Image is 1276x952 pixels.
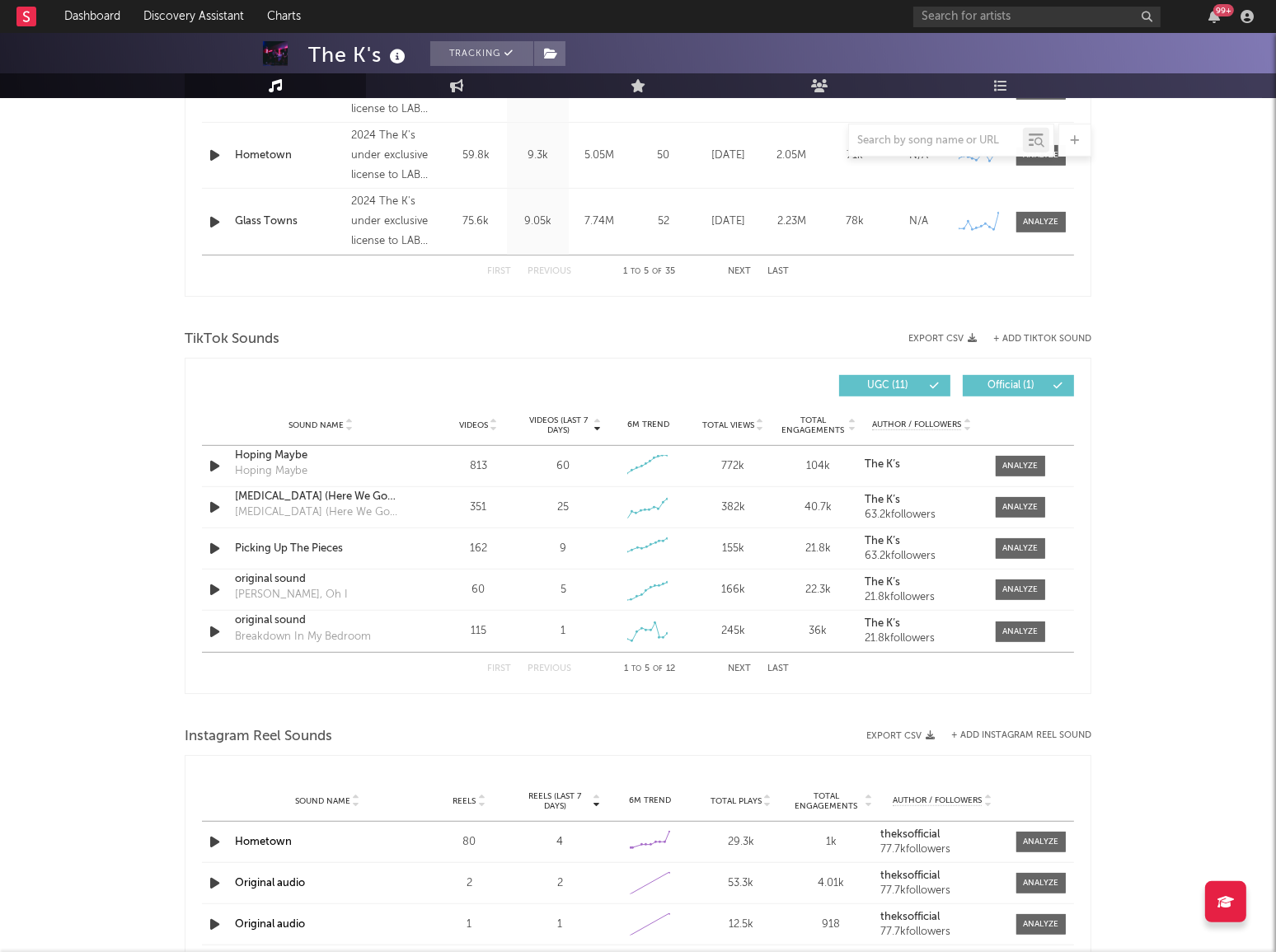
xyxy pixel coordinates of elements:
[908,334,977,344] button: Export CSV
[701,213,756,230] div: [DATE]
[865,459,900,470] strong: The K’s
[790,791,863,811] span: Total Engagements
[453,796,476,806] span: Reels
[728,664,751,673] button: Next
[440,623,517,640] div: 115
[780,499,856,516] div: 40.7k
[711,796,762,806] span: Total Plays
[780,541,856,557] div: 21.8k
[560,541,566,557] div: 9
[528,267,571,276] button: Previous
[880,829,1004,841] a: theksofficial
[235,504,407,521] div: [MEDICAL_DATA] (Here We Go Again)
[440,541,517,557] div: 162
[865,618,900,629] strong: The K’s
[865,495,900,505] strong: The K’s
[235,629,371,645] div: Breakdown In My Bedroom
[557,499,569,516] div: 25
[780,415,847,435] span: Total Engagements
[653,268,663,275] span: of
[865,495,979,506] a: The K’s
[780,623,856,640] div: 36k
[865,618,979,630] a: The K’s
[865,577,979,589] a: The K’s
[440,582,517,598] div: 60
[865,536,900,546] strong: The K’s
[428,834,510,851] div: 80
[440,499,517,516] div: 351
[865,459,979,471] a: The K’s
[1213,4,1234,16] div: 99 +
[295,796,350,806] span: Sound Name
[235,878,305,889] a: Original audio
[459,420,488,430] span: Videos
[235,612,407,629] div: original sound
[728,267,751,276] button: Next
[235,489,407,505] a: [MEDICAL_DATA] (Here We Go Again)
[866,731,935,741] button: Export CSV
[235,463,307,480] div: Hoping Maybe
[235,448,407,464] a: Hoping Maybe
[865,509,979,521] div: 63.2k followers
[604,659,695,679] div: 1 5 12
[235,571,407,588] div: original sound
[700,834,782,851] div: 29.3k
[872,420,961,430] span: Author / Followers
[185,330,279,349] span: TikTok Sounds
[609,795,692,807] div: 6M Trend
[604,262,695,282] div: 1 5 35
[1208,10,1220,23] button: 99+
[880,870,1004,882] a: theksofficial
[951,731,1091,740] button: + Add Instagram Reel Sound
[828,213,883,230] div: 78k
[528,664,571,673] button: Previous
[767,664,789,673] button: Last
[449,213,503,230] div: 75.6k
[185,727,332,747] span: Instagram Reel Sounds
[428,917,510,933] div: 1
[695,499,772,516] div: 382k
[351,192,441,251] div: 2024 The K's under exclusive license to LAB Records, Ltd
[487,267,511,276] button: First
[790,875,873,892] div: 4.01k
[865,633,979,645] div: 21.8k followers
[235,837,292,847] a: Hometown
[839,375,950,396] button: UGC(11)
[487,664,511,673] button: First
[790,917,873,933] div: 918
[913,7,1161,27] input: Search for artists
[235,587,348,603] div: [PERSON_NAME], Oh I
[695,623,772,640] div: 245k
[880,870,940,881] strong: theksofficial
[610,419,687,431] div: 6M Trend
[653,665,663,673] span: of
[702,420,754,430] span: Total Views
[635,213,692,230] div: 52
[850,381,926,391] span: UGC ( 11 )
[973,381,1049,391] span: Official ( 1 )
[977,335,1091,344] button: + Add TikTok Sound
[790,834,873,851] div: 1k
[556,458,570,475] div: 60
[780,458,856,475] div: 104k
[865,592,979,603] div: 21.8k followers
[440,458,517,475] div: 813
[963,375,1074,396] button: Official(1)
[235,541,407,557] div: Picking Up The Pieces
[780,582,856,598] div: 22.3k
[880,926,1004,938] div: 77.7k followers
[561,623,565,640] div: 1
[880,912,940,922] strong: theksofficial
[764,213,819,230] div: 2.23M
[865,536,979,547] a: The K’s
[631,268,641,275] span: to
[235,213,343,230] a: Glass Towns
[511,213,565,230] div: 9.05k
[428,875,510,892] div: 2
[518,791,591,811] span: Reels (last 7 days)
[518,834,601,851] div: 4
[308,41,410,68] div: The K's
[695,541,772,557] div: 155k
